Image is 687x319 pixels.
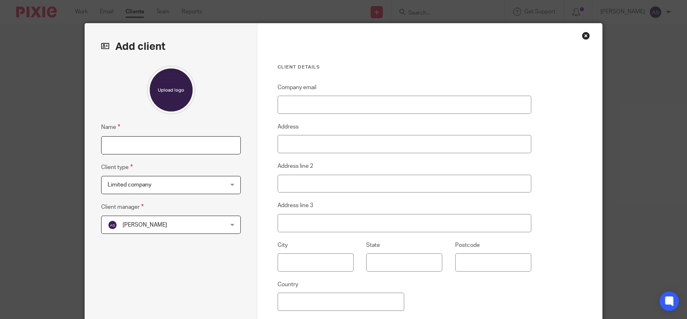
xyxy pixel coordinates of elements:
img: svg%3E [108,220,117,230]
label: Address line 3 [278,201,313,210]
label: City [278,241,288,249]
span: Limited company [108,182,151,188]
label: Client manager [101,202,144,212]
span: [PERSON_NAME] [123,222,167,228]
h2: Add client [101,40,241,54]
div: Close this dialog window [582,32,590,40]
label: State [366,241,380,249]
label: Address line 2 [278,162,313,170]
label: Address [278,123,299,131]
label: Company email [278,83,316,92]
h3: Client details [278,64,531,71]
label: Name [101,122,120,132]
label: Postcode [455,241,480,249]
label: Client type [101,163,133,172]
label: Country [278,280,298,289]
